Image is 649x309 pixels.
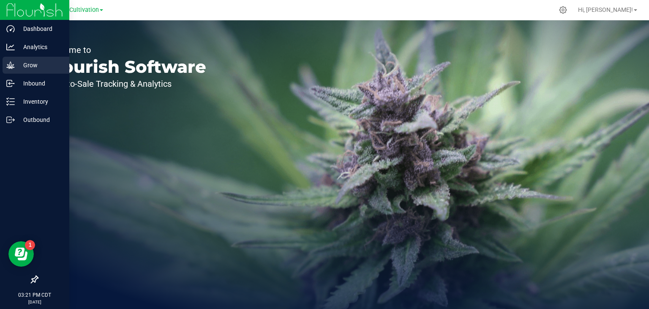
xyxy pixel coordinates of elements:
[6,43,15,51] inline-svg: Analytics
[6,61,15,69] inline-svg: Grow
[46,80,206,88] p: Seed-to-Sale Tracking & Analytics
[15,78,65,88] p: Inbound
[6,25,15,33] inline-svg: Dashboard
[6,97,15,106] inline-svg: Inventory
[46,46,206,54] p: Welcome to
[6,79,15,88] inline-svg: Inbound
[4,299,65,305] p: [DATE]
[15,97,65,107] p: Inventory
[25,240,35,250] iframe: Resource center unread badge
[15,115,65,125] p: Outbound
[15,24,65,34] p: Dashboard
[6,116,15,124] inline-svg: Outbound
[8,241,34,267] iframe: Resource center
[69,6,99,14] span: Cultivation
[4,291,65,299] p: 03:21 PM CDT
[558,6,568,14] div: Manage settings
[578,6,633,13] span: Hi, [PERSON_NAME]!
[46,58,206,75] p: Flourish Software
[15,60,65,70] p: Grow
[15,42,65,52] p: Analytics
